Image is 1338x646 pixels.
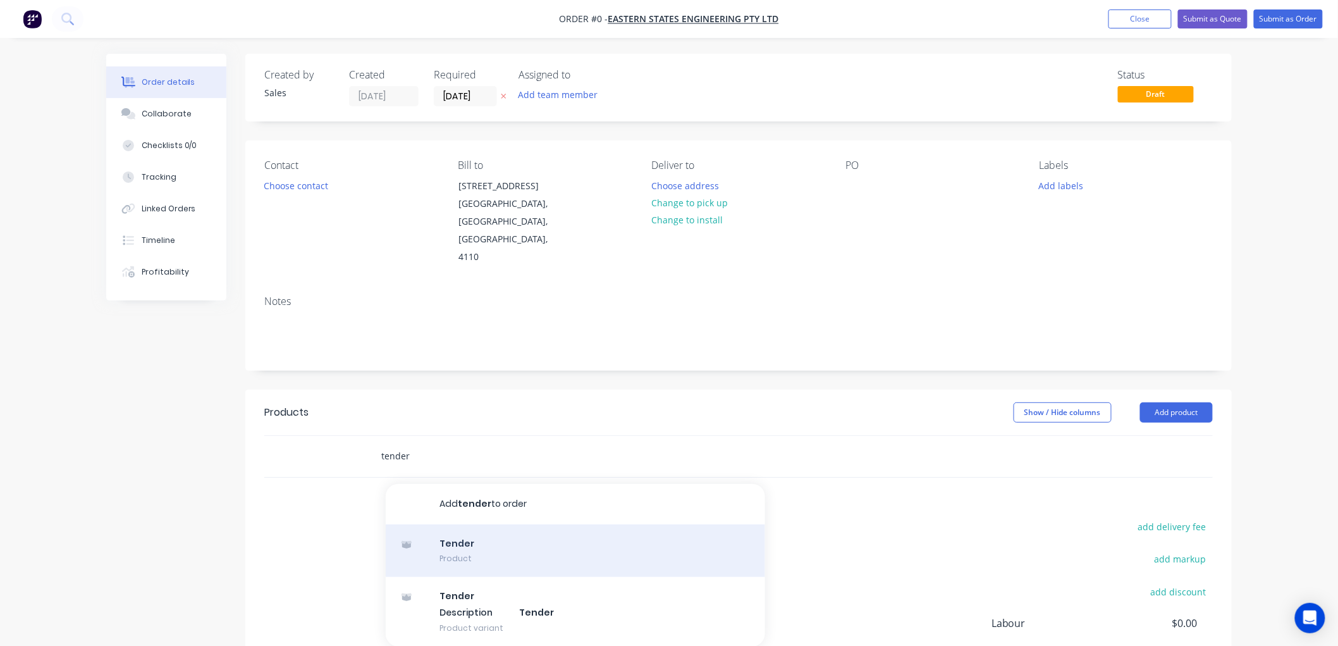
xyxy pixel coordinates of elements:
button: Add product [1140,402,1213,423]
button: Show / Hide columns [1014,402,1112,423]
button: add markup [1148,550,1213,568]
button: Add team member [519,86,605,103]
button: Checklists 0/0 [106,130,226,161]
button: Submit as Quote [1178,9,1248,28]
input: Start typing to add a product... [381,444,634,469]
button: Change to pick up [645,194,735,211]
button: Collaborate [106,98,226,130]
button: add discount [1144,583,1213,600]
button: Addtenderto order [386,484,765,525]
div: Products [264,405,309,420]
div: Contact [264,159,438,171]
div: Status [1118,69,1213,81]
div: Bill to [458,159,631,171]
button: Tracking [106,161,226,193]
span: Draft [1118,86,1194,102]
button: add delivery fee [1131,518,1213,535]
div: Open Intercom Messenger [1295,603,1325,633]
div: Timeline [142,235,175,246]
div: Order details [142,77,195,88]
div: Checklists 0/0 [142,140,197,151]
div: Collaborate [142,108,192,120]
div: Assigned to [519,69,645,81]
div: Notes [264,295,1213,307]
button: Add labels [1032,177,1090,194]
button: Choose address [645,177,726,194]
div: Tracking [142,171,176,183]
div: Deliver to [652,159,825,171]
div: Sales [264,86,334,99]
button: Add team member [512,86,605,103]
button: Order details [106,66,226,98]
div: Profitability [142,266,189,278]
button: Change to install [645,211,730,228]
div: [GEOGRAPHIC_DATA], [GEOGRAPHIC_DATA], [GEOGRAPHIC_DATA], 4110 [458,195,563,266]
span: Order #0 - [560,13,608,25]
button: Timeline [106,225,226,256]
span: Labour [991,616,1104,631]
button: Linked Orders [106,193,226,225]
div: [STREET_ADDRESS] [458,177,563,195]
div: Required [434,69,503,81]
span: $0.00 [1104,616,1198,631]
button: Submit as Order [1254,9,1323,28]
div: Labels [1040,159,1213,171]
button: Choose contact [257,177,335,194]
div: Linked Orders [142,203,196,214]
button: Profitability [106,256,226,288]
div: Created by [264,69,334,81]
div: [STREET_ADDRESS][GEOGRAPHIC_DATA], [GEOGRAPHIC_DATA], [GEOGRAPHIC_DATA], 4110 [448,177,574,266]
div: PO [845,159,1019,171]
div: Created [349,69,419,81]
a: Eastern States Engineering Pty Ltd [608,13,779,25]
button: Close [1108,9,1172,28]
img: Factory [23,9,42,28]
